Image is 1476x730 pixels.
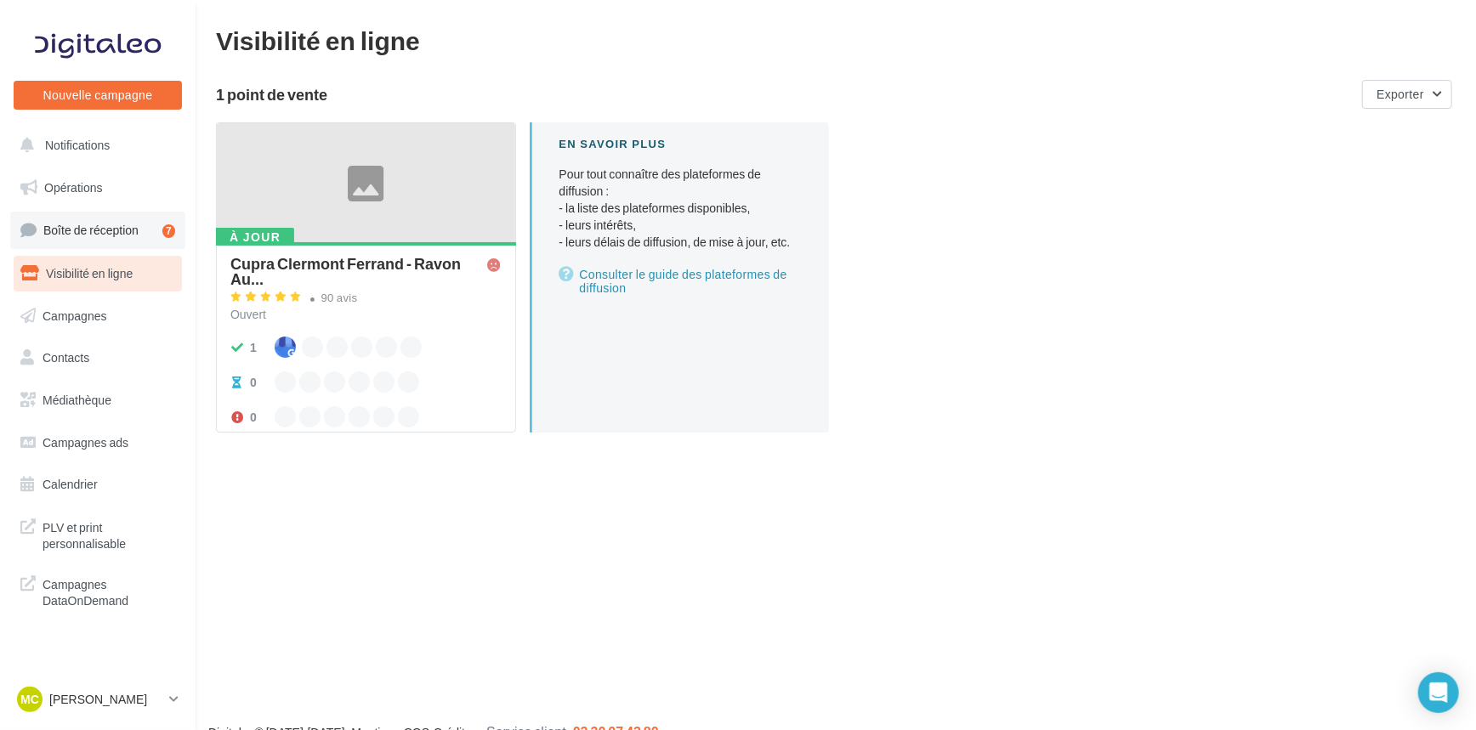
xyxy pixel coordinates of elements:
div: 0 [250,374,257,391]
div: 1 [250,339,257,356]
li: - la liste des plateformes disponibles, [559,200,803,217]
div: En savoir plus [559,136,803,152]
a: Médiathèque [10,382,185,418]
button: Exporter [1362,80,1452,109]
a: Opérations [10,170,185,206]
span: Campagnes ads [43,435,128,450]
span: Notifications [45,138,110,152]
a: Campagnes DataOnDemand [10,566,185,616]
div: 0 [250,409,257,426]
span: PLV et print personnalisable [43,516,175,552]
span: Ouvert [230,307,266,321]
div: 1 point de vente [216,87,1355,102]
span: MC [20,691,39,708]
span: Campagnes DataOnDemand [43,573,175,609]
div: 7 [162,224,175,238]
span: Visibilité en ligne [46,266,133,280]
li: - leurs intérêts, [559,217,803,234]
a: Campagnes [10,298,185,334]
p: Pour tout connaître des plateformes de diffusion : [559,166,803,251]
a: Contacts [10,340,185,376]
div: À jour [216,228,294,246]
a: Calendrier [10,467,185,502]
a: 90 avis [230,289,502,309]
span: Contacts [43,350,89,365]
div: Open Intercom Messenger [1418,672,1459,713]
a: Campagnes ads [10,425,185,461]
li: - leurs délais de diffusion, de mise à jour, etc. [559,234,803,251]
span: Calendrier [43,477,98,491]
span: Campagnes [43,308,107,322]
a: Visibilité en ligne [10,256,185,291]
button: Notifications [10,127,179,163]
button: Nouvelle campagne [14,81,182,110]
span: Exporter [1377,87,1424,101]
a: MC [PERSON_NAME] [14,683,182,716]
a: Consulter le guide des plateformes de diffusion [559,264,803,298]
span: Cupra Clermont Ferrand - Ravon Au... [230,256,488,286]
p: [PERSON_NAME] [49,691,162,708]
span: Boîte de réception [43,223,139,237]
a: Boîte de réception7 [10,212,185,248]
span: Médiathèque [43,393,111,407]
div: Visibilité en ligne [216,27,1456,53]
span: Opérations [44,180,102,195]
div: 90 avis [321,292,358,303]
a: PLV et print personnalisable [10,509,185,559]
